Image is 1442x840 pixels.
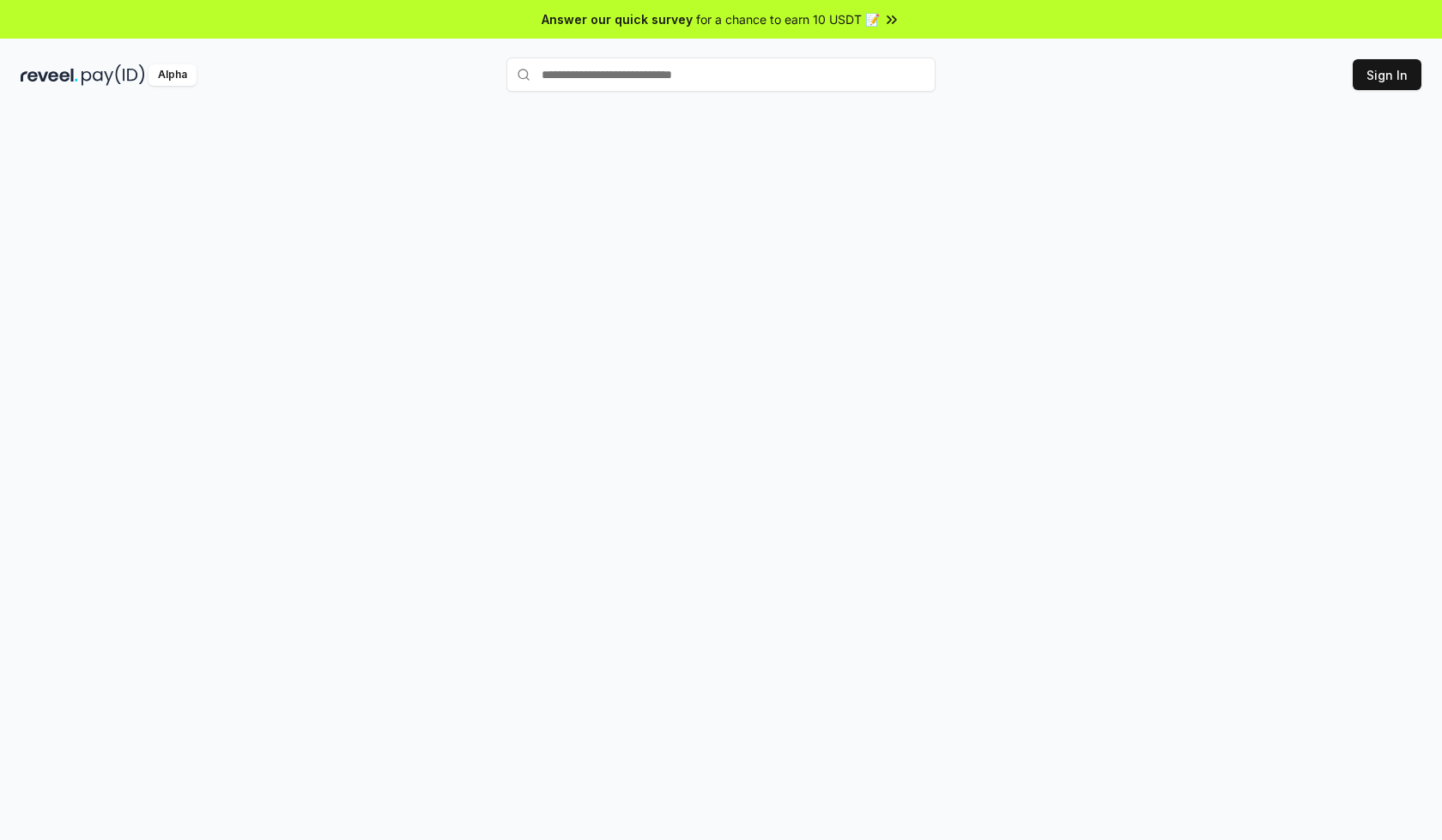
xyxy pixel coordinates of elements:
[696,10,880,28] span: for a chance to earn 10 USDT 📝
[148,64,197,86] div: Alpha
[82,64,145,86] img: pay_id
[21,64,78,86] img: reveel_dark
[542,10,693,28] span: Answer our quick survey
[1353,59,1421,90] button: Sign In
